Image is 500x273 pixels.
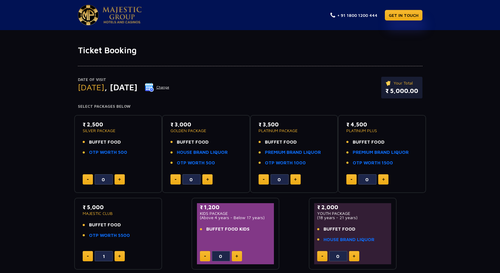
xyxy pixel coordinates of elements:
[89,232,130,239] a: OTP WORTH 5500
[263,179,265,180] img: minus
[259,120,330,129] p: ₹ 3,500
[78,82,104,92] span: [DATE]
[385,86,418,95] p: ₹ 5,000.00
[204,256,206,257] img: minus
[330,12,377,18] a: + 91 1800 1200 444
[118,255,121,258] img: plus
[353,160,393,166] a: OTP WORTH 1500
[294,178,297,181] img: plus
[200,203,271,211] p: ₹ 1,200
[317,216,388,220] p: (18 years - 21 years)
[259,129,330,133] p: PLATINUM PACKAGE
[170,120,242,129] p: ₹ 3,000
[206,226,250,233] span: BUFFET FOOD KIDS
[145,82,170,92] button: Change
[385,80,392,86] img: ticket
[118,178,121,181] img: plus
[200,211,271,216] p: KIDS PACKAGE
[177,149,228,156] a: HOUSE BRAND LIQUOR
[346,129,418,133] p: PLATINUM PLUS
[324,236,374,243] a: HOUSE BRAND LIQUOR
[324,226,355,233] span: BUFFET FOOD
[177,139,209,146] span: BUFFET FOOD
[89,149,127,156] a: OTP WORTH 500
[83,203,154,211] p: ₹ 5,000
[385,80,418,86] p: Your Total
[235,255,238,258] img: plus
[78,45,422,55] h1: Ticket Booking
[206,178,209,181] img: plus
[78,77,170,83] p: Date of Visit
[353,149,409,156] a: PREMIUM BRAND LIQUOR
[89,222,121,228] span: BUFFET FOOD
[346,120,418,129] p: ₹ 4,500
[104,82,137,92] span: , [DATE]
[78,104,422,109] h4: Select Packages Below
[321,256,323,257] img: minus
[103,7,142,23] img: Majestic Pride
[317,203,388,211] p: ₹ 2,000
[382,178,385,181] img: plus
[317,211,388,216] p: YOUTH PACKAGE
[87,256,89,257] img: minus
[265,160,306,166] a: OTP WORTH 1000
[175,179,176,180] img: minus
[83,120,154,129] p: ₹ 2,500
[87,179,89,180] img: minus
[89,139,121,146] span: BUFFET FOOD
[265,139,297,146] span: BUFFET FOOD
[170,129,242,133] p: GOLDEN PACKAGE
[385,10,422,20] a: GET IN TOUCH
[200,216,271,220] p: (Above 4 years - Below 17 years)
[351,179,352,180] img: minus
[177,160,215,166] a: OTP WORTH 500
[353,255,355,258] img: plus
[83,129,154,133] p: SILVER PACKAGE
[353,139,385,146] span: BUFFET FOOD
[265,149,321,156] a: PREMIUM BRAND LIQUOR
[78,5,99,25] img: Majestic Pride
[83,211,154,216] p: MAJESTIC CLUB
